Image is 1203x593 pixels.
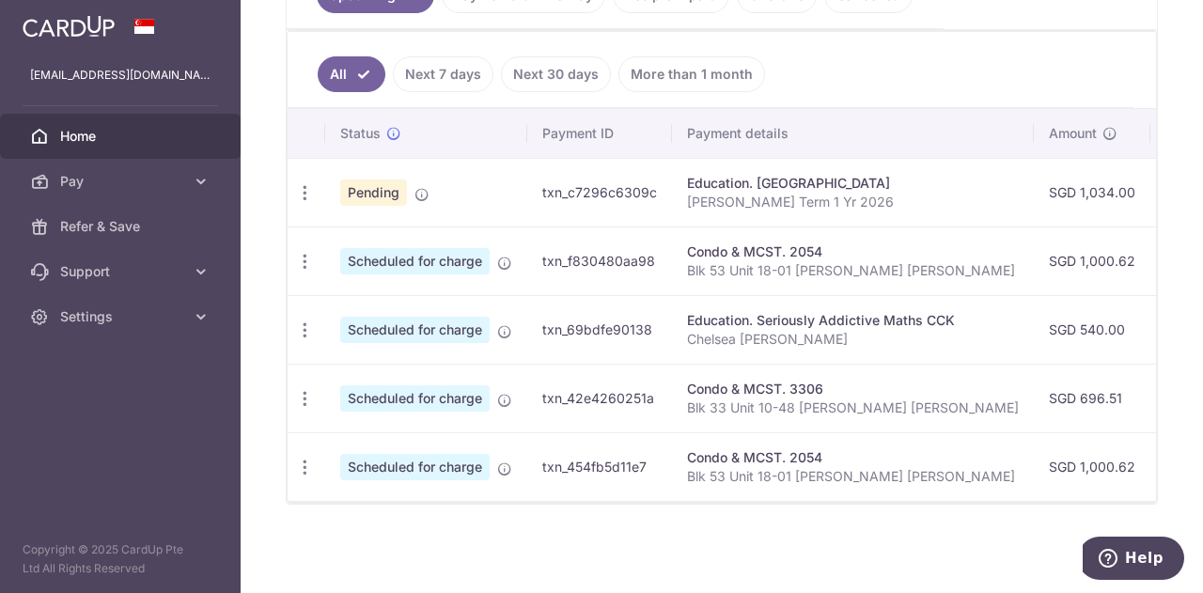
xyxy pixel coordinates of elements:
span: Pending [340,179,407,206]
th: Payment details [672,109,1034,158]
div: Education. [GEOGRAPHIC_DATA] [687,174,1019,193]
td: txn_42e4260251a [527,364,672,432]
span: Scheduled for charge [340,317,490,343]
span: Scheduled for charge [340,454,490,480]
span: Refer & Save [60,217,184,236]
div: Education. Seriously Addictive Maths CCK [687,311,1019,330]
img: CardUp [23,15,115,38]
a: Next 7 days [393,56,493,92]
p: [EMAIL_ADDRESS][DOMAIN_NAME] [30,66,211,85]
a: Next 30 days [501,56,611,92]
iframe: Opens a widget where you can find more information [1083,537,1184,584]
td: txn_f830480aa98 [527,226,672,295]
span: Settings [60,307,184,326]
p: Blk 33 Unit 10-48 [PERSON_NAME] [PERSON_NAME] [687,398,1019,417]
td: txn_c7296c6309c [527,158,672,226]
div: Condo & MCST. 2054 [687,242,1019,261]
th: Payment ID [527,109,672,158]
td: SGD 696.51 [1034,364,1150,432]
a: More than 1 month [618,56,765,92]
p: Blk 53 Unit 18-01 [PERSON_NAME] [PERSON_NAME] [687,467,1019,486]
p: [PERSON_NAME] Term 1 Yr 2026 [687,193,1019,211]
td: txn_454fb5d11e7 [527,432,672,501]
span: Pay [60,172,184,191]
div: Condo & MCST. 2054 [687,448,1019,467]
p: Blk 53 Unit 18-01 [PERSON_NAME] [PERSON_NAME] [687,261,1019,280]
td: SGD 540.00 [1034,295,1150,364]
span: Status [340,124,381,143]
span: Amount [1049,124,1097,143]
span: Scheduled for charge [340,248,490,274]
div: Condo & MCST. 3306 [687,380,1019,398]
p: Chelsea [PERSON_NAME] [687,330,1019,349]
span: Support [60,262,184,281]
td: SGD 1,000.62 [1034,432,1150,501]
a: All [318,56,385,92]
span: Home [60,127,184,146]
td: SGD 1,034.00 [1034,158,1150,226]
span: Scheduled for charge [340,385,490,412]
td: SGD 1,000.62 [1034,226,1150,295]
td: txn_69bdfe90138 [527,295,672,364]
